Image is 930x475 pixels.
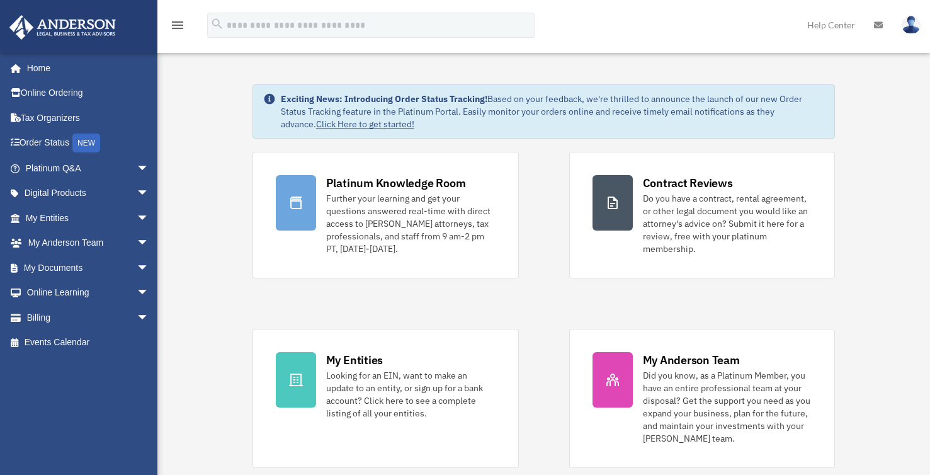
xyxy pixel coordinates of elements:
[326,369,496,420] div: Looking for an EIN, want to make an update to an entity, or sign up for a bank account? Click her...
[643,369,812,445] div: Did you know, as a Platinum Member, you have an entire professional team at your disposal? Get th...
[9,280,168,306] a: Online Learningarrow_drop_down
[170,22,185,33] a: menu
[569,152,836,278] a: Contract Reviews Do you have a contract, rental agreement, or other legal document you would like...
[252,329,519,468] a: My Entities Looking for an EIN, want to make an update to an entity, or sign up for a bank accoun...
[9,255,168,280] a: My Documentsarrow_drop_down
[326,192,496,255] div: Further your learning and get your questions answered real-time with direct access to [PERSON_NAM...
[137,280,162,306] span: arrow_drop_down
[9,156,168,181] a: Platinum Q&Aarrow_drop_down
[643,352,740,368] div: My Anderson Team
[9,81,168,106] a: Online Ordering
[252,152,519,278] a: Platinum Knowledge Room Further your learning and get your questions answered real-time with dire...
[326,175,466,191] div: Platinum Knowledge Room
[210,17,224,31] i: search
[9,181,168,206] a: Digital Productsarrow_drop_down
[9,205,168,231] a: My Entitiesarrow_drop_down
[569,329,836,468] a: My Anderson Team Did you know, as a Platinum Member, you have an entire professional team at your...
[72,134,100,152] div: NEW
[902,16,921,34] img: User Pic
[281,93,487,105] strong: Exciting News: Introducing Order Status Tracking!
[316,118,414,130] a: Click Here to get started!
[137,305,162,331] span: arrow_drop_down
[137,205,162,231] span: arrow_drop_down
[137,156,162,181] span: arrow_drop_down
[6,15,120,40] img: Anderson Advisors Platinum Portal
[281,93,825,130] div: Based on your feedback, we're thrilled to announce the launch of our new Order Status Tracking fe...
[643,192,812,255] div: Do you have a contract, rental agreement, or other legal document you would like an attorney's ad...
[9,305,168,330] a: Billingarrow_drop_down
[326,352,383,368] div: My Entities
[137,231,162,256] span: arrow_drop_down
[9,330,168,355] a: Events Calendar
[137,255,162,281] span: arrow_drop_down
[170,18,185,33] i: menu
[9,55,162,81] a: Home
[9,130,168,156] a: Order StatusNEW
[137,181,162,207] span: arrow_drop_down
[643,175,733,191] div: Contract Reviews
[9,105,168,130] a: Tax Organizers
[9,231,168,256] a: My Anderson Teamarrow_drop_down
